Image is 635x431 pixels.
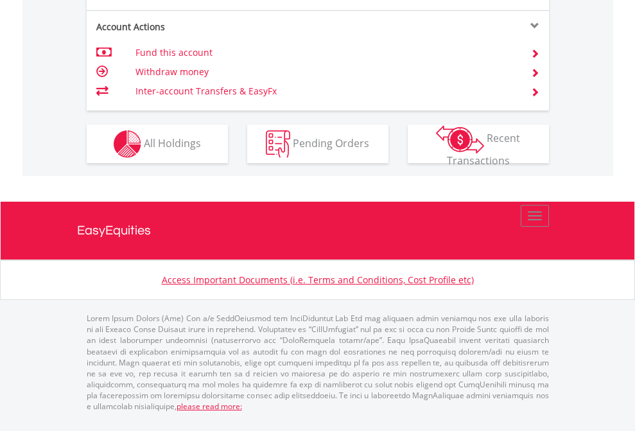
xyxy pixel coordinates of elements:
[408,125,549,163] button: Recent Transactions
[87,21,318,33] div: Account Actions
[87,125,228,163] button: All Holdings
[114,130,141,158] img: holdings-wht.png
[77,202,559,259] a: EasyEquities
[247,125,388,163] button: Pending Orders
[135,43,515,62] td: Fund this account
[87,313,549,412] p: Lorem Ipsum Dolors (Ame) Con a/e SeddOeiusmod tem InciDiduntut Lab Etd mag aliquaen admin veniamq...
[135,62,515,82] td: Withdraw money
[436,125,484,154] img: transactions-zar-wht.png
[177,401,242,412] a: please read more:
[293,136,369,150] span: Pending Orders
[162,274,474,286] a: Access Important Documents (i.e. Terms and Conditions, Cost Profile etc)
[266,130,290,158] img: pending_instructions-wht.png
[144,136,201,150] span: All Holdings
[135,82,515,101] td: Inter-account Transfers & EasyFx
